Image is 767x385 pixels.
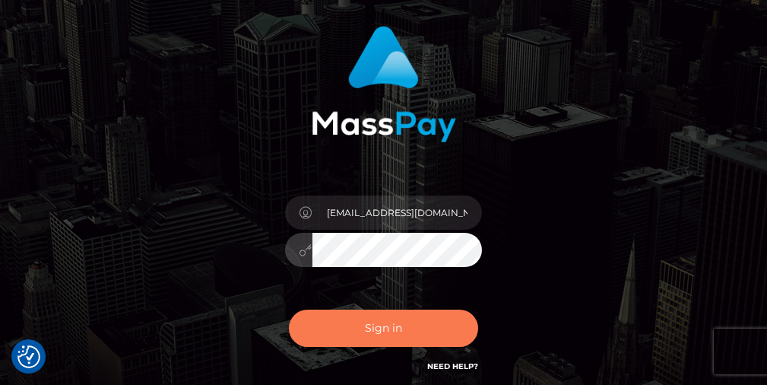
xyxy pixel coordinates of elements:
[289,310,479,347] button: Sign in
[312,196,483,230] input: Username...
[17,345,40,368] img: Revisit consent button
[312,26,456,142] img: MassPay Login
[17,345,40,368] button: Consent Preferences
[427,361,478,371] a: Need Help?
